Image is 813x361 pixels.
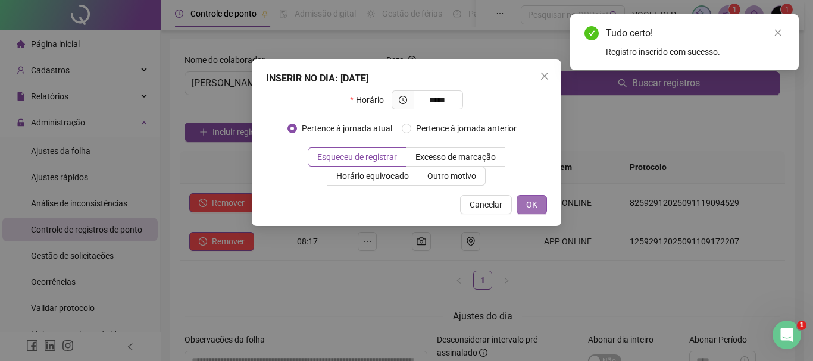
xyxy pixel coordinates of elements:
span: OK [526,198,537,211]
span: clock-circle [399,96,407,104]
span: Pertence à jornada atual [297,122,397,135]
button: Cancelar [460,195,512,214]
iframe: Intercom live chat [773,321,801,349]
span: close [774,29,782,37]
span: Cancelar [470,198,502,211]
span: Excesso de marcação [415,152,496,162]
div: Tudo certo! [606,26,784,40]
div: Registro inserido com sucesso. [606,45,784,58]
button: Close [535,67,554,86]
button: OK [517,195,547,214]
span: Esqueceu de registrar [317,152,397,162]
span: Horário equivocado [336,171,409,181]
span: 1 [797,321,806,330]
span: check-circle [584,26,599,40]
span: Pertence à jornada anterior [411,122,521,135]
span: close [540,71,549,81]
div: INSERIR NO DIA : [DATE] [266,71,547,86]
span: Outro motivo [427,171,476,181]
label: Horário [350,90,391,109]
a: Close [771,26,784,39]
